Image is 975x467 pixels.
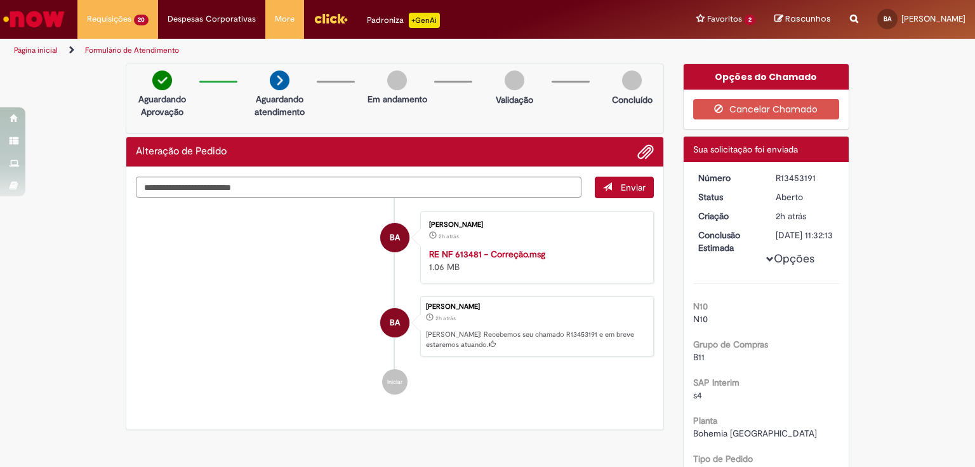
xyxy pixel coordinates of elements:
[621,182,646,193] span: Enviar
[14,45,58,55] a: Página inicial
[314,9,348,28] img: click_logo_yellow_360x200.png
[774,13,831,25] a: Rascunhos
[622,71,642,90] img: img-circle-grey.png
[390,222,400,253] span: BA
[595,177,654,198] button: Enviar
[693,453,753,464] b: Tipo de Pedido
[693,377,740,388] b: SAP Interim
[693,144,798,155] span: Sua solicitação foi enviada
[429,221,640,229] div: [PERSON_NAME]
[496,93,533,106] p: Validação
[390,308,400,338] span: BA
[776,210,835,222] div: 27/08/2025 15:32:09
[637,144,654,160] button: Adicionar anexos
[776,210,806,222] span: 2h atrás
[693,351,705,363] span: B11
[387,71,407,90] img: img-circle-grey.png
[884,15,891,23] span: BA
[136,296,654,357] li: Bruno Rodrigues Antunes
[136,146,227,158] h2: Alteração de Pedido Histórico de tíquete
[689,191,767,203] dt: Status
[435,315,456,322] time: 27/08/2025 15:32:09
[745,15,755,25] span: 2
[429,248,640,273] div: 1.06 MB
[776,191,835,203] div: Aberto
[380,308,409,337] div: Bruno Rodrigues Antunes
[693,313,708,325] span: N10
[429,248,545,260] a: RE NF 613481 - Correção.msg
[409,13,440,28] p: +GenAi
[152,71,172,90] img: check-circle-green.png
[776,229,835,241] div: [DATE] 11:32:13
[785,13,831,25] span: Rascunhos
[689,172,767,184] dt: Número
[1,6,67,32] img: ServiceNow
[901,13,965,24] span: [PERSON_NAME]
[367,13,440,28] div: Padroniza
[689,229,767,254] dt: Conclusão Estimada
[439,233,459,240] span: 2h atrás
[426,330,647,349] p: [PERSON_NAME]! Recebemos seu chamado R13453191 e em breve estaremos atuando.
[87,13,131,25] span: Requisições
[435,315,456,322] span: 2h atrás
[270,71,289,90] img: arrow-next.png
[85,45,179,55] a: Formulário de Atendimento
[275,13,295,25] span: More
[10,39,640,62] ul: Trilhas de página
[426,303,647,311] div: [PERSON_NAME]
[380,223,409,252] div: Bruno Rodrigues Antunes
[707,13,742,25] span: Favoritos
[168,13,256,25] span: Despesas Corporativas
[693,428,817,439] span: Bohemia [GEOGRAPHIC_DATA]
[136,177,581,198] textarea: Digite sua mensagem aqui...
[134,15,149,25] span: 20
[505,71,524,90] img: img-circle-grey.png
[249,93,310,118] p: Aguardando atendimento
[136,198,654,408] ul: Histórico de tíquete
[776,172,835,184] div: R13453191
[693,415,717,426] b: Planta
[693,99,840,119] button: Cancelar Chamado
[689,210,767,222] dt: Criação
[131,93,193,118] p: Aguardando Aprovação
[439,233,459,240] time: 27/08/2025 15:31:51
[684,64,849,90] div: Opções do Chamado
[693,389,702,401] span: s4
[693,339,768,350] b: Grupo de Compras
[612,93,653,106] p: Concluído
[693,301,708,312] b: N10
[776,210,806,222] time: 27/08/2025 15:32:09
[368,93,427,105] p: Em andamento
